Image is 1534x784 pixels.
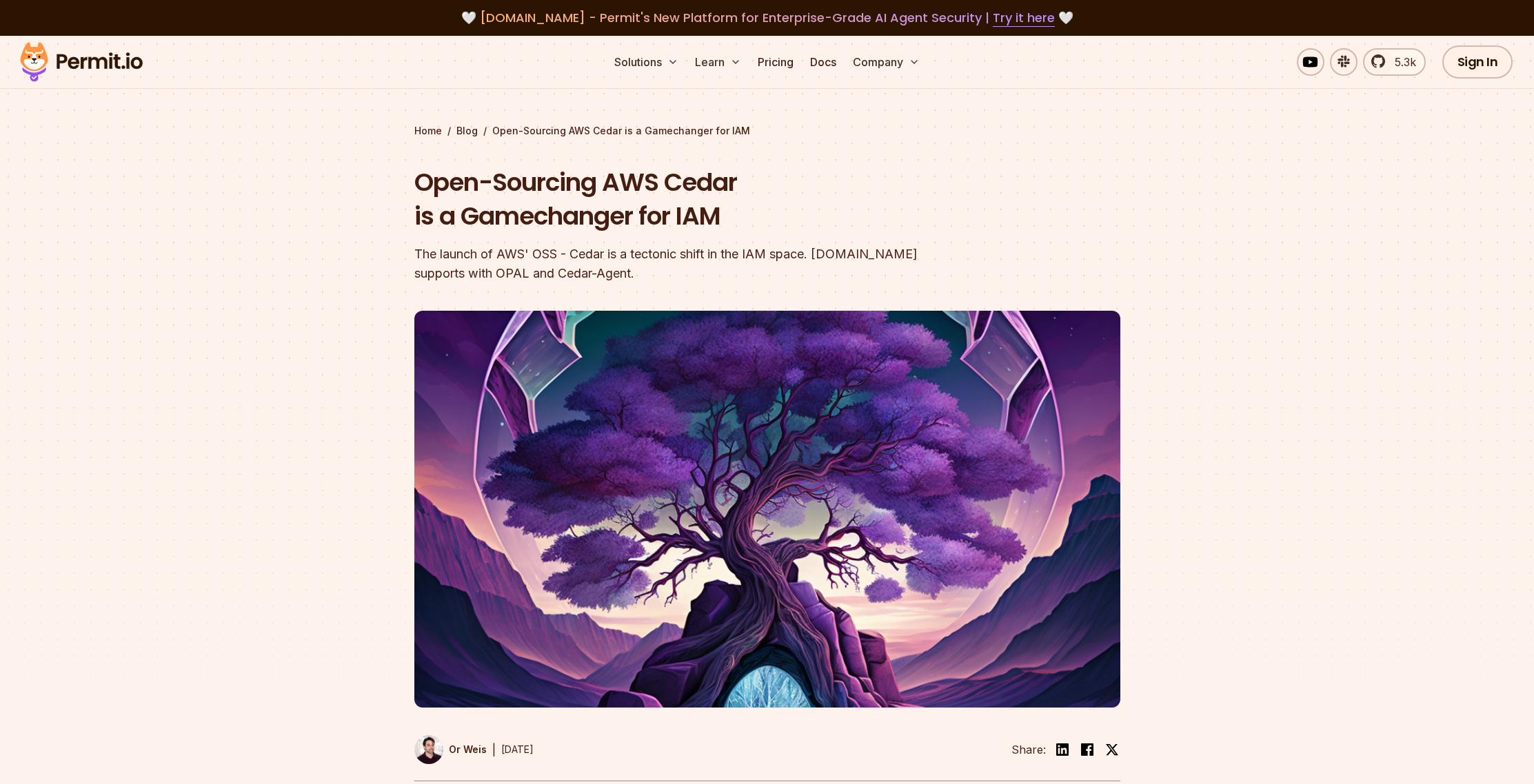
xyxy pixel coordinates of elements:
[1363,48,1426,76] a: 5.3k
[14,39,149,85] img: Permit logo
[805,48,842,76] a: Docs
[480,9,1055,26] span: [DOMAIN_NAME] - Permit's New Platform for Enterprise-Grade AI Agent Security |
[689,48,747,76] button: Learn
[492,741,496,758] div: |
[414,311,1120,708] img: Open-Sourcing AWS Cedar is a Gamechanger for IAM
[414,735,487,764] a: Or Weis
[752,48,799,76] a: Pricing
[414,124,1120,138] div: / /
[1011,741,1046,758] li: Share:
[414,735,443,764] img: Or Weis
[609,48,684,76] button: Solutions
[1442,45,1513,79] a: Sign In
[847,48,925,76] button: Company
[449,743,487,756] p: Or Weis
[1105,743,1119,756] img: twitter
[1054,741,1071,758] img: linkedin
[414,165,944,234] h1: Open-Sourcing AWS Cedar is a Gamechanger for IAM
[1386,54,1416,70] span: 5.3k
[33,8,1501,28] div: 🤍 🤍
[414,124,442,138] a: Home
[414,245,944,283] div: The launch of AWS' OSS - Cedar is a tectonic shift in the IAM space. [DOMAIN_NAME] supports with ...
[501,743,534,755] time: [DATE]
[1079,741,1096,758] img: facebook
[993,9,1055,27] a: Try it here
[456,124,478,138] a: Blog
